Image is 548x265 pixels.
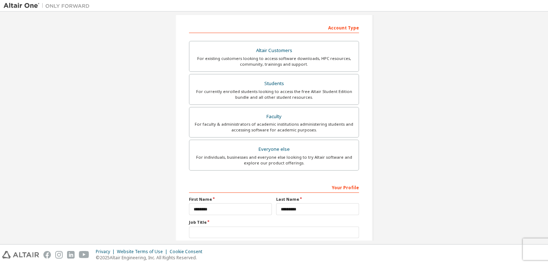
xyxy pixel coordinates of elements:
[170,249,207,255] div: Cookie Consent
[189,219,359,225] label: Job Title
[189,181,359,193] div: Your Profile
[96,249,117,255] div: Privacy
[194,144,354,154] div: Everyone else
[4,2,93,9] img: Altair One
[194,112,354,122] div: Faculty
[194,56,354,67] div: For existing customers looking to access software downloads, HPC resources, community, trainings ...
[96,255,207,261] p: © 2025 Altair Engineering, Inc. All Rights Reserved.
[194,79,354,89] div: Students
[79,251,89,259] img: youtube.svg
[276,196,359,202] label: Last Name
[189,196,272,202] label: First Name
[55,251,63,259] img: instagram.svg
[194,46,354,56] div: Altair Customers
[194,154,354,166] div: For individuals, businesses and everyone else looking to try Altair software and explore our prod...
[117,249,170,255] div: Website Terms of Use
[189,22,359,33] div: Account Type
[67,251,75,259] img: linkedin.svg
[43,251,51,259] img: facebook.svg
[194,89,354,100] div: For currently enrolled students looking to access the free Altair Student Edition bundle and all ...
[2,251,39,259] img: altair_logo.svg
[194,121,354,133] div: For faculty & administrators of academic institutions administering students and accessing softwa...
